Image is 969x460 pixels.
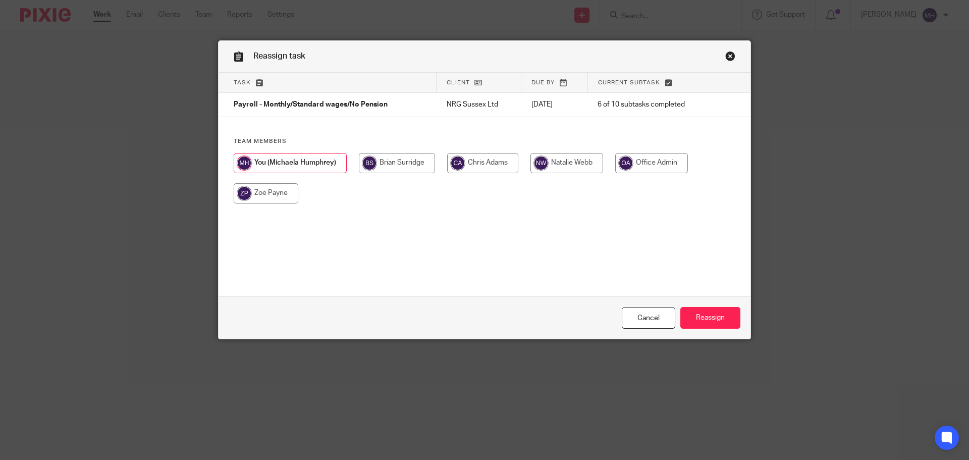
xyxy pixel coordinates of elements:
[531,99,577,110] p: [DATE]
[234,80,251,85] span: Task
[234,101,388,109] span: Payroll - Monthly/Standard wages/No Pension
[622,307,675,329] a: Close this dialog window
[531,80,555,85] span: Due by
[447,80,470,85] span: Client
[234,137,735,145] h4: Team members
[447,99,511,110] p: NRG Sussex Ltd
[587,93,715,117] td: 6 of 10 subtasks completed
[253,52,305,60] span: Reassign task
[680,307,740,329] input: Reassign
[725,51,735,65] a: Close this dialog window
[598,80,660,85] span: Current subtask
